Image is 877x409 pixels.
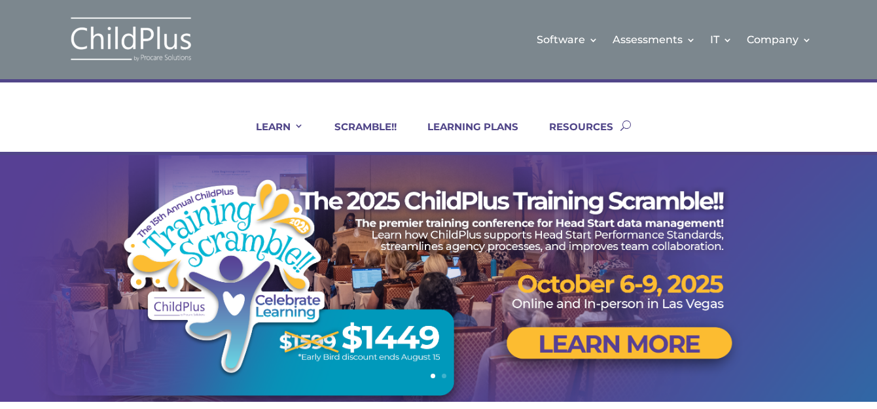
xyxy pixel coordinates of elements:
[318,120,397,152] a: SCRAMBLE!!
[411,120,518,152] a: LEARNING PLANS
[533,120,613,152] a: RESOURCES
[431,374,435,378] a: 1
[442,374,446,378] a: 2
[240,120,304,152] a: LEARN
[613,13,696,66] a: Assessments
[537,13,598,66] a: Software
[710,13,732,66] a: IT
[747,13,812,66] a: Company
